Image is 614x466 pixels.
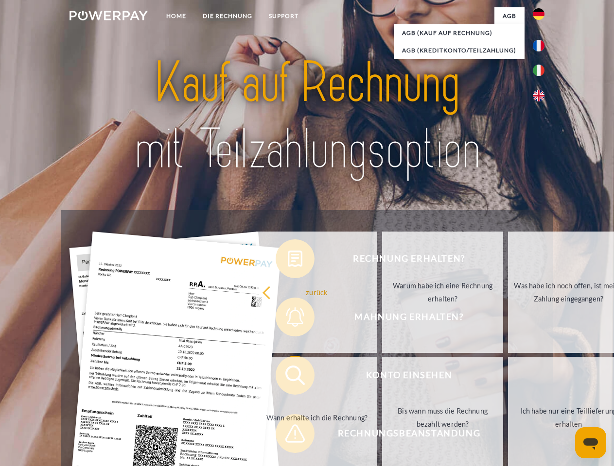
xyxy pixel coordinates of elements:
a: AGB (Kreditkonto/Teilzahlung) [394,42,525,59]
a: agb [494,7,525,25]
img: title-powerpay_de.svg [93,47,521,186]
img: logo-powerpay-white.svg [70,11,148,20]
a: AGB (Kauf auf Rechnung) [394,24,525,42]
iframe: Schaltfläche zum Öffnen des Messaging-Fensters [575,427,606,458]
a: SUPPORT [261,7,307,25]
a: DIE RECHNUNG [194,7,261,25]
img: it [533,65,544,76]
div: zurück [262,285,371,299]
a: Home [158,7,194,25]
div: Bis wann muss die Rechnung bezahlt werden? [388,404,497,431]
img: fr [533,40,544,51]
img: de [533,8,544,20]
div: Wann erhalte ich die Rechnung? [262,411,371,424]
div: Warum habe ich eine Rechnung erhalten? [388,279,497,305]
img: en [533,90,544,101]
